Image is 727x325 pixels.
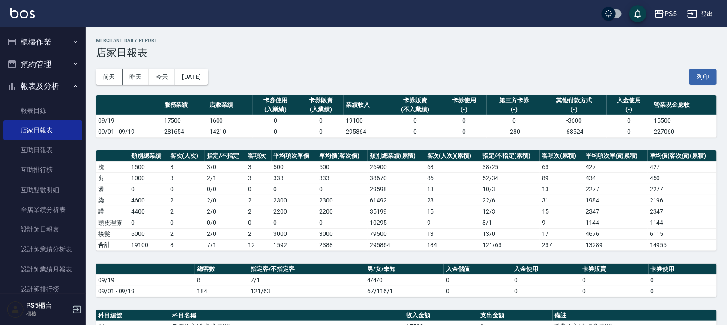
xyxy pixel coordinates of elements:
td: 500 [317,161,368,172]
td: 0 / 0 [205,217,246,228]
button: 櫃檯作業 [3,31,82,53]
td: 227060 [652,126,717,137]
td: 63 [540,161,583,172]
td: 184 [195,286,248,297]
table: a dense table [96,264,717,297]
td: 0 [168,184,205,195]
th: 營業現金應收 [652,95,717,115]
button: 昨天 [123,69,149,85]
div: (入業績) [300,105,341,114]
th: 男/女/未知 [365,264,444,275]
td: 10 / 3 [480,184,540,195]
td: 38 / 25 [480,161,540,172]
td: 427 [583,161,648,172]
th: 入金儲值 [444,264,512,275]
td: 0 [253,115,298,126]
td: 2 / 1 [205,172,246,184]
td: 0 [389,115,441,126]
td: 15 [425,206,480,217]
td: 0 [246,217,272,228]
td: 接髮 [96,228,129,239]
button: 報表及分析 [3,75,82,97]
a: 全店業績分析表 [3,200,82,220]
p: 櫃檯 [26,310,70,318]
td: 1500 [129,161,168,172]
button: 列印 [689,69,717,85]
table: a dense table [96,95,717,138]
div: 第三方卡券 [489,96,540,105]
td: 9 [540,217,583,228]
div: PS5 [664,9,677,19]
td: 6000 [129,228,168,239]
a: 互助日報表 [3,140,82,160]
div: 卡券販賣 [391,96,439,105]
td: 2 [168,228,205,239]
div: 卡券販賣 [300,96,341,105]
td: 0 [317,217,368,228]
td: 09/19 [96,115,162,126]
td: 09/01 - 09/19 [96,126,162,137]
td: 2 / 0 [205,195,246,206]
td: 13289 [583,239,648,250]
td: 17500 [162,115,207,126]
td: 2196 [648,195,717,206]
td: 1144 [648,217,717,228]
td: 2200 [272,206,317,217]
td: 0 [298,126,344,137]
td: 染 [96,195,129,206]
td: -280 [487,126,542,137]
td: 8 [195,274,248,286]
td: 3000 [317,228,368,239]
td: 13 [540,184,583,195]
td: 0 [580,286,648,297]
td: 10295 [368,217,425,228]
td: 295864 [344,126,389,137]
div: (-) [489,105,540,114]
a: 互助排行榜 [3,160,82,180]
div: 卡券使用 [255,96,296,105]
th: 客次(人次)(累積) [425,150,480,162]
th: 服務業績 [162,95,207,115]
td: 8 [168,239,205,250]
td: 2277 [648,184,717,195]
td: 3000 [272,228,317,239]
a: 設計師排行榜 [3,279,82,299]
td: 2347 [648,206,717,217]
td: 89 [540,172,583,184]
td: 1600 [207,115,253,126]
div: (-) [544,105,604,114]
td: 2347 [583,206,648,217]
div: 入金使用 [609,96,650,105]
td: 0 [649,274,717,286]
td: 0 [607,115,652,126]
td: 0 [649,286,717,297]
td: 38670 [368,172,425,184]
td: 3 [246,172,272,184]
th: 指定客/不指定客 [248,264,365,275]
td: 0 [246,184,272,195]
td: 13 / 0 [480,228,540,239]
button: 前天 [96,69,123,85]
td: 2388 [317,239,368,250]
td: 281654 [162,126,207,137]
td: 0 [168,217,205,228]
th: 支出金額 [478,310,552,321]
a: 設計師業績月報表 [3,259,82,279]
td: 3 [168,161,205,172]
td: 2 / 0 [205,206,246,217]
td: 15 [540,206,583,217]
td: 67/116/1 [365,286,444,297]
td: 8 / 1 [480,217,540,228]
th: 單均價(客次價) [317,150,368,162]
td: 2277 [583,184,648,195]
th: 卡券使用 [649,264,717,275]
th: 類別總業績(累積) [368,150,425,162]
td: 333 [272,172,317,184]
td: 4676 [583,228,648,239]
td: 19100 [344,115,389,126]
td: 29598 [368,184,425,195]
h3: 店家日報表 [96,47,717,59]
td: 洗 [96,161,129,172]
td: 0 [607,126,652,137]
td: 3 [246,161,272,172]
